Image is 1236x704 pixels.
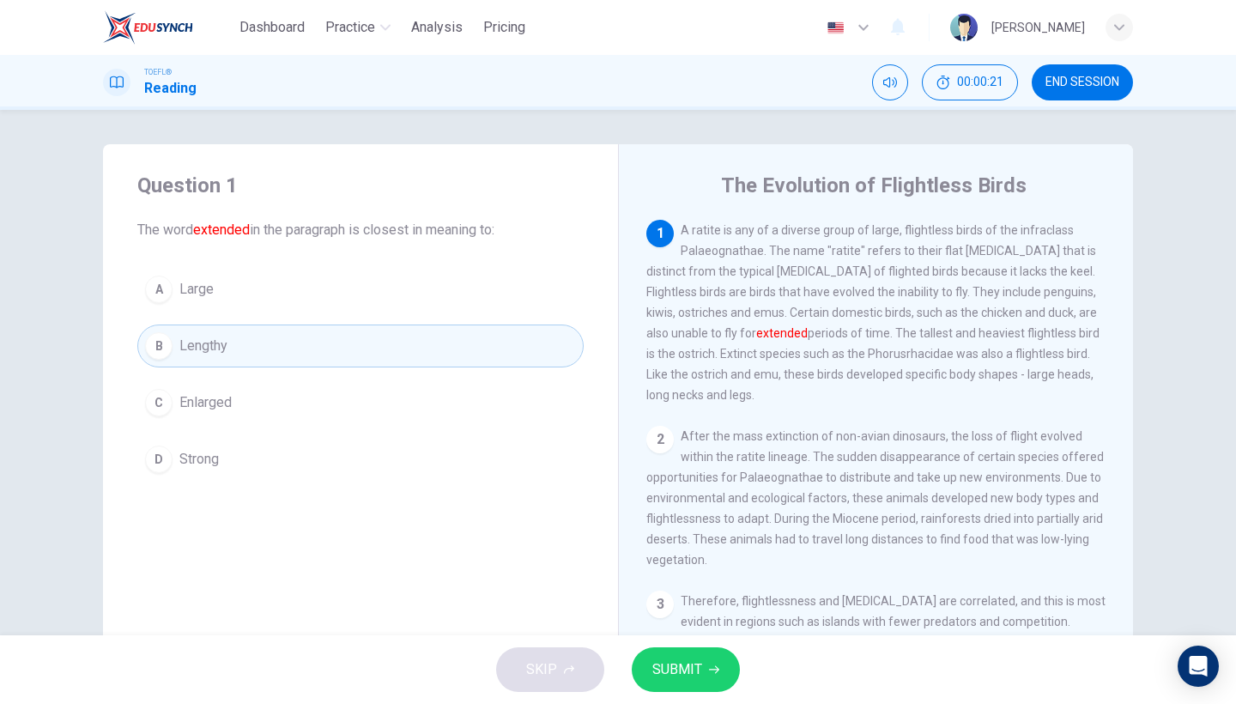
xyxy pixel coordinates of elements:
[144,66,172,78] span: TOEFL®
[103,10,193,45] img: EduSynch logo
[144,78,197,99] h1: Reading
[179,279,214,300] span: Large
[646,426,674,453] div: 2
[652,658,702,682] span: SUBMIT
[411,17,463,38] span: Analysis
[145,389,173,416] div: C
[193,222,250,238] font: extended
[957,76,1003,89] span: 00:00:21
[922,64,1018,100] button: 00:00:21
[179,392,232,413] span: Enlarged
[646,223,1100,402] span: A ratite is any of a diverse group of large, flightless birds of the infraclass Palaeognathae. Th...
[239,17,305,38] span: Dashboard
[145,332,173,360] div: B
[1032,64,1133,100] button: END SESSION
[145,446,173,473] div: D
[318,12,397,43] button: Practice
[825,21,846,34] img: en
[137,325,584,367] button: BLengthy
[872,64,908,100] div: Mute
[646,220,674,247] div: 1
[233,12,312,43] button: Dashboard
[137,268,584,311] button: ALarge
[1178,646,1219,687] div: Open Intercom Messenger
[922,64,1018,100] div: Hide
[137,381,584,424] button: CEnlarged
[404,12,470,43] button: Analysis
[646,429,1104,567] span: After the mass extinction of non-avian dinosaurs, the loss of flight evolved within the ratite li...
[103,10,233,45] a: EduSynch logo
[179,449,219,470] span: Strong
[1045,76,1119,89] span: END SESSION
[721,172,1027,199] h4: The Evolution of Flightless Birds
[950,14,978,41] img: Profile picture
[476,12,532,43] button: Pricing
[756,326,808,340] font: extended
[991,17,1085,38] div: [PERSON_NAME]
[137,220,584,240] span: The word in the paragraph is closest in meaning to:
[632,647,740,692] button: SUBMIT
[179,336,227,356] span: Lengthy
[137,438,584,481] button: DStrong
[137,172,584,199] h4: Question 1
[646,591,674,618] div: 3
[145,276,173,303] div: A
[325,17,375,38] span: Practice
[483,17,525,38] span: Pricing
